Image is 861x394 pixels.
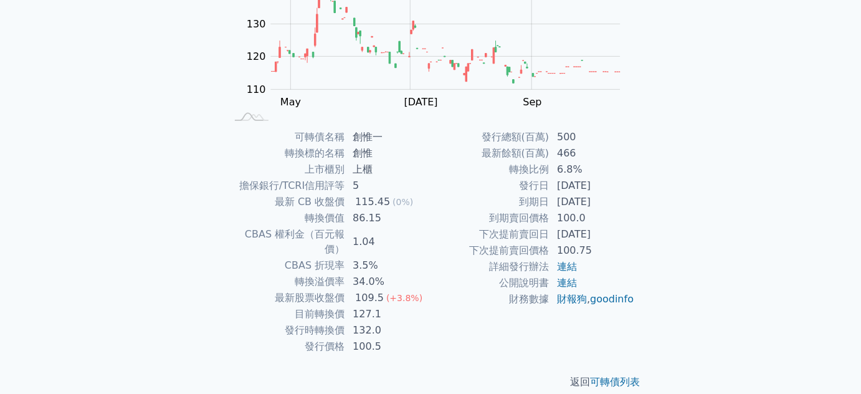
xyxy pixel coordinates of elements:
td: 擔保銀行/TCRI信用評等 [226,178,345,194]
td: 500 [549,129,635,145]
tspan: [DATE] [404,96,438,108]
td: 466 [549,145,635,161]
td: 公開說明書 [430,275,549,291]
tspan: 130 [247,18,266,30]
td: 132.0 [345,322,430,339]
td: 6.8% [549,161,635,178]
td: 創惟一 [345,129,430,145]
tspan: 120 [247,50,266,62]
div: 109.5 [353,291,386,305]
td: 100.0 [549,210,635,226]
td: [DATE] [549,226,635,243]
td: [DATE] [549,194,635,210]
td: CBAS 權利金（百元報價） [226,226,345,257]
tspan: 110 [247,84,266,95]
td: 最新股票收盤價 [226,290,345,306]
td: , [549,291,635,307]
td: 轉換標的名稱 [226,145,345,161]
td: 最新餘額(百萬) [430,145,549,161]
td: 5 [345,178,430,194]
a: goodinfo [590,293,634,305]
td: 轉換溢價率 [226,274,345,290]
td: 34.0% [345,274,430,290]
td: 目前轉換價 [226,306,345,322]
tspan: May [280,96,301,108]
td: 創惟 [345,145,430,161]
td: 100.5 [345,339,430,355]
td: [DATE] [549,178,635,194]
td: 下次提前賣回日 [430,226,549,243]
tspan: Sep [523,96,542,108]
a: 可轉債列表 [590,376,640,388]
td: 詳細發行辦法 [430,259,549,275]
a: 連結 [557,277,577,289]
td: 發行價格 [226,339,345,355]
td: 可轉債名稱 [226,129,345,145]
td: CBAS 折現率 [226,257,345,274]
td: 轉換比例 [430,161,549,178]
td: 上櫃 [345,161,430,178]
td: 3.5% [345,257,430,274]
td: 最新 CB 收盤價 [226,194,345,210]
td: 86.15 [345,210,430,226]
p: 返回 [211,375,650,390]
td: 發行總額(百萬) [430,129,549,145]
td: 到期日 [430,194,549,210]
td: 100.75 [549,243,635,259]
div: 115.45 [353,195,392,209]
td: 到期賣回價格 [430,210,549,226]
td: 發行時轉換價 [226,322,345,339]
td: 1.04 [345,226,430,257]
td: 下次提前賣回價格 [430,243,549,259]
a: 財報狗 [557,293,587,305]
td: 127.1 [345,306,430,322]
td: 財務數據 [430,291,549,307]
span: (+3.8%) [386,293,422,303]
td: 轉換價值 [226,210,345,226]
a: 連結 [557,261,577,272]
td: 上市櫃別 [226,161,345,178]
span: (0%) [392,197,413,207]
td: 發行日 [430,178,549,194]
